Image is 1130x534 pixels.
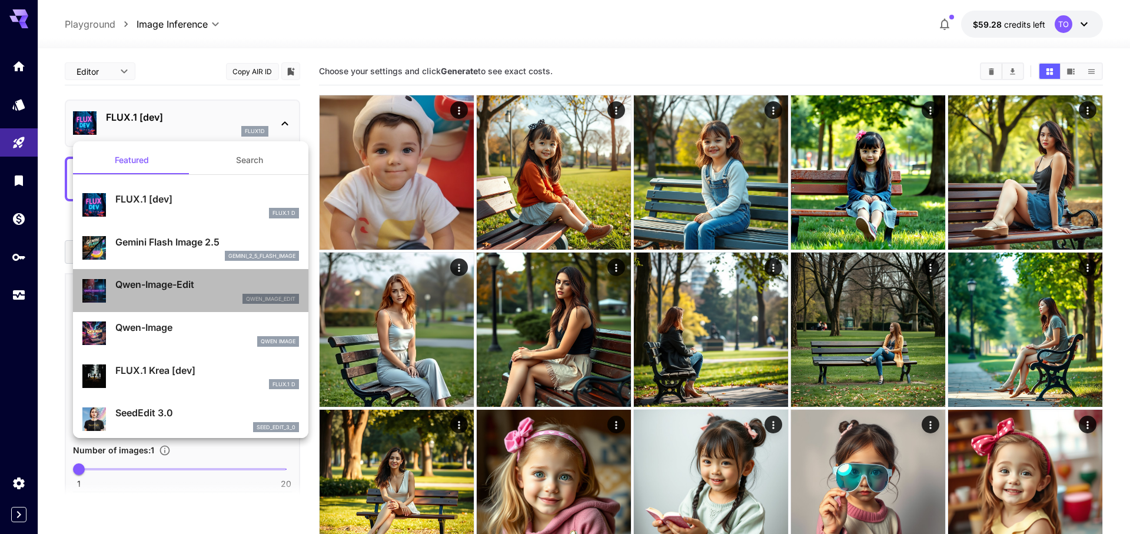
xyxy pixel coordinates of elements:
div: FLUX.1 [dev]FLUX.1 D [82,187,299,223]
p: Qwen-Image-Edit [115,277,299,291]
p: FLUX.1 Krea [dev] [115,363,299,377]
p: Qwen-Image [115,320,299,334]
p: SeedEdit 3.0 [115,406,299,420]
p: FLUX.1 D [272,209,295,217]
div: SeedEdit 3.0seed_edit_3_0 [82,401,299,437]
p: seed_edit_3_0 [257,423,295,432]
button: Search [191,146,308,174]
button: Featured [73,146,191,174]
div: Qwen-ImageQwen Image [82,316,299,351]
div: FLUX.1 Krea [dev]FLUX.1 D [82,359,299,394]
div: Qwen-Image-Editqwen_image_edit [82,273,299,309]
p: Qwen Image [261,337,295,346]
p: FLUX.1 [dev] [115,192,299,206]
p: FLUX.1 D [272,380,295,389]
p: Gemini Flash Image 2.5 [115,235,299,249]
div: Gemini Flash Image 2.5gemini_2_5_flash_image [82,230,299,266]
p: qwen_image_edit [246,295,295,303]
p: gemini_2_5_flash_image [228,252,295,260]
